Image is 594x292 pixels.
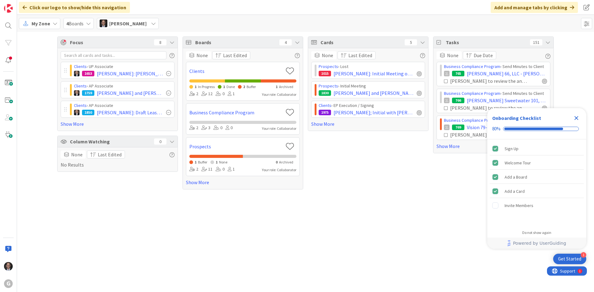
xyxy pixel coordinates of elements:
div: Invite Members is incomplete. [490,199,584,212]
div: Welcome Tour is complete. [490,156,584,170]
div: 0 [213,125,222,131]
img: BG [74,110,80,115]
span: [PERSON_NAME] [109,20,147,27]
div: Close Checklist [571,113,581,123]
span: None [219,160,227,164]
div: 2 [189,166,198,173]
span: 1 [195,84,196,89]
div: › AP Associate [74,102,171,109]
span: None [196,52,208,59]
div: 769 [452,125,464,130]
div: › Initial Meeting [319,83,422,89]
div: [PERSON_NAME] to review the annual minutes [450,104,528,112]
div: 2 [189,91,198,97]
span: Vision 79-96 LLC - [GEOGRAPHIC_DATA][PERSON_NAME] and [PERSON_NAME] [467,124,547,131]
div: Add a Board is complete. [490,170,584,184]
div: 4 [279,39,292,45]
div: › Lost [319,63,422,70]
span: [PERSON_NAME] Sweetwater 101, LLC - [PERSON_NAME] [467,97,547,104]
a: Prospects [319,83,338,89]
div: 8 [154,39,166,45]
div: Add and manage tabs by clicking [491,2,578,13]
img: JT [4,262,13,271]
div: 1759 [82,90,94,96]
span: Support [13,1,28,8]
a: Show More [186,179,300,186]
span: In Progress [198,84,215,89]
div: › Attorney Review of Annual Minutes [444,117,547,124]
button: Due Date [463,51,496,59]
div: Your role: Collaborator [262,92,296,97]
button: Last Edited [87,150,125,159]
div: Do not show again [522,230,551,235]
div: 3 [201,125,210,131]
div: 1830 [319,90,331,96]
div: 1015 [319,71,331,76]
div: Add a Card is complete. [490,184,584,198]
span: Tasks [446,39,527,46]
div: › AP Associate [74,83,171,89]
a: Clients [74,103,87,108]
div: 1 [228,91,235,97]
span: Archived [279,84,293,89]
div: [PERSON_NAME] to review the annual minutes [450,77,528,85]
span: Powered by UserGuiding [513,239,566,247]
div: Checklist progress: 80% [492,126,581,132]
a: Clients [74,83,87,89]
span: [PERSON_NAME] 66, LLC - [PERSON_NAME] [467,70,547,77]
b: 4 [66,20,69,27]
img: BG [74,90,80,96]
span: Last Edited [223,52,247,59]
span: Boards [66,20,84,27]
span: 1 [216,160,217,164]
span: [PERSON_NAME]; Initial with [PERSON_NAME] on 6/10; Design Meeting 6/10; Draft Review: 6/23; Signi... [334,109,414,116]
input: Search all cards and tasks... [61,51,166,59]
img: JT [100,19,107,27]
a: Prospects [319,64,338,69]
div: 1 [228,166,235,173]
span: Last Edited [348,52,372,59]
span: [PERSON_NAME]: [PERSON_NAME] Overview and Spreadsheet Update [97,70,164,77]
div: 80% [492,126,501,132]
span: 2 [243,84,245,89]
div: 2 [189,125,198,131]
div: › UP Associate [74,63,171,70]
img: Visit kanbanzone.com [4,4,13,13]
div: Add a Card [505,188,525,195]
div: Your role: Collaborator [262,167,296,173]
div: › Send Minutes to Client [444,63,547,70]
span: Cards [321,39,402,46]
a: Powered by UserGuiding [490,238,583,249]
div: 5 [405,39,417,45]
div: 1653 [82,71,94,76]
span: None [447,52,458,59]
div: Sign Up [505,145,519,152]
span: Column Watching [70,138,151,145]
div: 0 [154,138,166,145]
span: Buffer [247,84,256,89]
span: [PERSON_NAME]: Draft Leases [PERSON_NAME] [97,109,164,116]
img: BG [74,71,80,76]
span: [PERSON_NAME] and [PERSON_NAME]: Initial Meeting on 5/9 with [PERSON_NAME] [334,89,414,97]
span: 1 [223,84,225,89]
div: 765 [452,71,464,76]
div: 766 [452,98,464,103]
a: Prospects [189,143,283,150]
span: [PERSON_NAME]: Initial Meeting on TBD with [PERSON_NAME] [334,70,414,77]
div: 0 [226,125,233,131]
span: None [71,151,83,158]
div: Click our logo to show/hide this navigation [19,2,130,13]
div: 1 [32,2,34,7]
div: Footer [487,238,586,249]
div: 1 [581,252,586,258]
div: Sign Up is complete. [490,142,584,155]
span: Archived [279,160,293,164]
div: 1850 [82,110,94,115]
span: 1 [276,84,278,89]
div: Invite Members [505,202,533,209]
div: 12 [201,91,213,97]
a: Business Compliance Program [189,109,283,116]
div: Onboarding Checklist [492,114,541,122]
a: Show More [61,120,174,128]
span: Focus [70,39,149,46]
